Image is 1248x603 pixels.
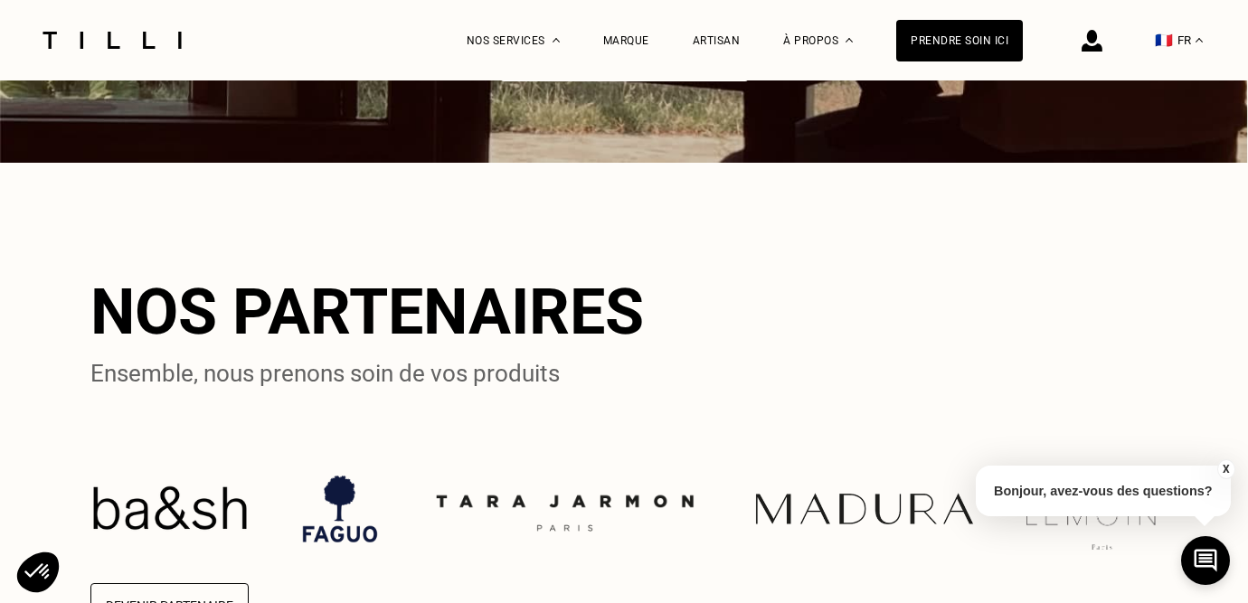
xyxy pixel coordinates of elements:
span: 🇫🇷 [1155,32,1173,49]
button: X [1216,459,1234,479]
a: Marque [603,34,649,47]
img: Logo du service de couturière Tilli [36,32,188,49]
img: Faguo, retoucherie avec des couturières [288,464,378,554]
img: couturière Toulouse [423,476,695,542]
img: Menu déroulant à propos [846,38,853,42]
img: icône connexion [1082,30,1102,52]
img: Madura, retouches d’ourlets de rideaux [740,486,974,532]
a: Artisan [693,34,741,47]
img: menu déroulant [1196,38,1203,42]
p: Ensemble, nous prenons soin de vos produits [90,356,1158,391]
a: Prendre soin ici [896,20,1023,61]
h2: Nos partenaires [90,275,1158,349]
p: Bonjour, avez-vous des questions? [976,466,1231,516]
img: Menu déroulant [553,38,560,42]
img: Bash, retouches Paris [83,464,242,554]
